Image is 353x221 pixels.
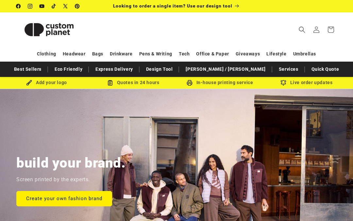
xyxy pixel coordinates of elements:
[179,48,190,60] a: Tech
[196,48,229,60] a: Office & Paper
[37,48,56,60] a: Clothing
[90,79,176,87] div: Quotes in 24 hours
[276,64,302,75] a: Services
[187,80,193,86] img: In-house printing
[3,79,90,87] div: Add your logo
[143,64,176,75] a: Design Tool
[308,64,343,75] a: Quick Quote
[236,48,260,60] a: Giveaways
[16,15,82,44] img: Custom Planet
[139,48,172,60] a: Pens & Writing
[16,175,90,184] p: Screen printed by the experts.
[280,80,286,86] img: Order updates
[241,151,353,221] iframe: Chat Widget
[113,3,232,8] span: Looking to order a single item? Use our design tool
[295,22,309,37] summary: Search
[26,80,32,86] img: Brush Icon
[51,64,86,75] a: Eco Friendly
[182,64,269,75] a: [PERSON_NAME] / [PERSON_NAME]
[63,48,86,60] a: Headwear
[92,48,103,60] a: Bags
[92,64,136,75] a: Express Delivery
[263,79,350,87] div: Live order updates
[107,80,113,86] img: Order Updates Icon
[16,191,112,206] a: Create your own fashion brand
[266,48,286,60] a: Lifestyle
[11,64,45,75] a: Best Sellers
[14,12,84,47] a: Custom Planet
[16,154,126,172] h2: build your brand.
[176,79,263,87] div: In-house printing service
[293,48,316,60] a: Umbrellas
[110,48,132,60] a: Drinkware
